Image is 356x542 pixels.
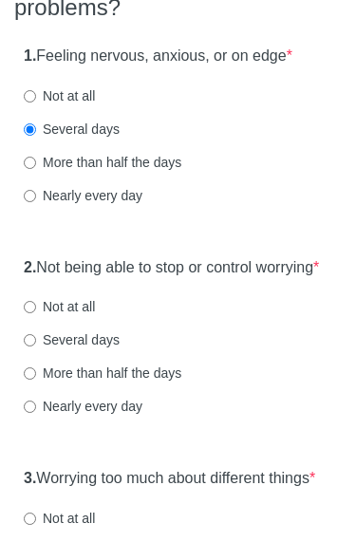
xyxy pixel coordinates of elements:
label: Not at all [24,509,95,528]
label: Nearly every day [24,397,142,416]
input: Not at all [24,90,36,103]
input: Nearly every day [24,190,36,202]
strong: 2. [24,259,36,275]
input: Several days [24,334,36,346]
label: Feeling nervous, anxious, or on edge [24,46,292,67]
label: Nearly every day [24,186,142,205]
strong: 1. [24,47,36,64]
input: More than half the days [24,367,36,380]
label: Not at all [24,86,95,105]
strong: 3. [24,470,36,486]
input: Nearly every day [24,401,36,413]
input: Not at all [24,301,36,313]
input: Several days [24,123,36,136]
label: Not at all [24,297,95,316]
label: More than half the days [24,153,181,172]
input: More than half the days [24,157,36,169]
label: More than half the days [24,364,181,383]
input: Not at all [24,513,36,525]
label: Not being able to stop or control worrying [24,257,319,279]
label: Several days [24,330,120,349]
label: Worrying too much about different things [24,468,315,490]
label: Several days [24,120,120,139]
